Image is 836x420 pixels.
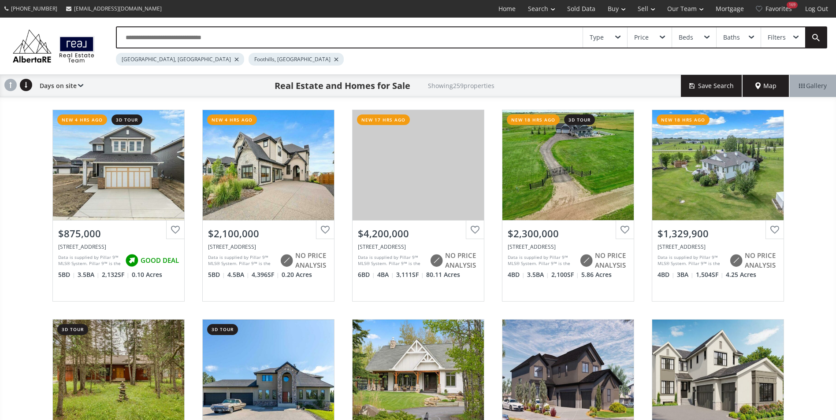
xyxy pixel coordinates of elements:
[755,81,777,90] span: Map
[551,270,579,279] span: 2,100 SF
[634,34,649,41] div: Price
[743,75,789,97] div: Map
[428,82,494,89] h2: Showing 259 properties
[595,251,628,270] span: NO PRICE ANALYSIS
[658,243,778,251] div: 387016 Sundance Trail West, Rural Foothills County, AB T1S 6C6
[208,243,329,251] div: 16 Chokecherry Rise, Rural Rocky View County, AB T3Z 0G3
[577,252,595,269] img: rating icon
[74,5,162,12] span: [EMAIL_ADDRESS][DOMAIN_NAME]
[426,270,460,279] span: 80.11 Acres
[208,254,275,267] div: Data is supplied by Pillar 9™ MLS® System. Pillar 9™ is the owner of the copyright in its MLS® Sy...
[62,0,166,17] a: [EMAIL_ADDRESS][DOMAIN_NAME]
[295,251,329,270] span: NO PRICE ANALYSIS
[745,251,778,270] span: NO PRICE ANALYSIS
[141,256,179,265] span: GOOD DEAL
[427,252,445,269] img: rating icon
[343,101,493,310] a: new 17 hrs ago$4,200,000[STREET_ADDRESS]Data is supplied by Pillar 9™ MLS® System. Pillar 9™ is t...
[102,270,130,279] span: 2,132 SF
[44,101,193,310] a: new 4 hrs ago3d tour$875,000[STREET_ADDRESS]Data is supplied by Pillar 9™ MLS® System. Pillar 9™ ...
[11,5,57,12] span: [PHONE_NUMBER]
[696,270,724,279] span: 1,504 SF
[58,254,121,267] div: Data is supplied by Pillar 9™ MLS® System. Pillar 9™ is the owner of the copyright in its MLS® Sy...
[116,53,244,66] div: [GEOGRAPHIC_DATA], [GEOGRAPHIC_DATA]
[275,80,410,92] h1: Real Estate and Homes for Sale
[799,81,827,90] span: Gallery
[132,270,162,279] span: 0.10 Acres
[493,101,643,310] a: new 18 hrs ago3d tour$2,300,000[STREET_ADDRESS]Data is supplied by Pillar 9™ MLS® System. Pillar ...
[278,252,295,269] img: rating icon
[508,227,628,240] div: $2,300,000
[35,75,83,97] div: Days on site
[789,75,836,97] div: Gallery
[723,34,740,41] div: Baths
[9,27,98,65] img: Logo
[249,53,344,66] div: Foothills, [GEOGRAPHIC_DATA]
[78,270,100,279] span: 3.5 BA
[677,270,694,279] span: 3 BA
[681,75,743,97] button: Save Search
[358,254,425,267] div: Data is supplied by Pillar 9™ MLS® System. Pillar 9™ is the owner of the copyright in its MLS® Sy...
[643,101,793,310] a: new 18 hrs ago$1,329,900[STREET_ADDRESS]Data is supplied by Pillar 9™ MLS® System. Pillar 9™ is t...
[358,227,479,240] div: $4,200,000
[58,270,75,279] span: 5 BD
[727,252,745,269] img: rating icon
[787,2,798,8] div: 169
[358,270,375,279] span: 6 BD
[508,254,575,267] div: Data is supplied by Pillar 9™ MLS® System. Pillar 9™ is the owner of the copyright in its MLS® Sy...
[58,227,179,240] div: $875,000
[508,243,628,251] div: 273250 Range Road 270, Rural Rocky View County, AB T0M1B0
[445,251,479,270] span: NO PRICE ANALYSIS
[768,34,786,41] div: Filters
[252,270,279,279] span: 4,396 SF
[377,270,394,279] span: 4 BA
[726,270,756,279] span: 4.25 Acres
[358,243,479,251] div: 233057 Range Road 282, Rural Rocky View County, AB T1X0H2
[396,270,424,279] span: 3,111 SF
[227,270,249,279] span: 4.5 BA
[679,34,693,41] div: Beds
[58,243,179,251] div: 325 Grayling Manor, Rural Rocky View County, AB T3Z 0H4
[508,270,525,279] span: 4 BD
[590,34,604,41] div: Type
[581,270,612,279] span: 5.86 Acres
[658,270,675,279] span: 4 BD
[208,270,225,279] span: 5 BD
[123,252,141,269] img: rating icon
[658,254,725,267] div: Data is supplied by Pillar 9™ MLS® System. Pillar 9™ is the owner of the copyright in its MLS® Sy...
[282,270,312,279] span: 0.20 Acres
[208,227,329,240] div: $2,100,000
[527,270,549,279] span: 3.5 BA
[193,101,343,310] a: new 4 hrs ago$2,100,000[STREET_ADDRESS]Data is supplied by Pillar 9™ MLS® System. Pillar 9™ is th...
[658,227,778,240] div: $1,329,900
